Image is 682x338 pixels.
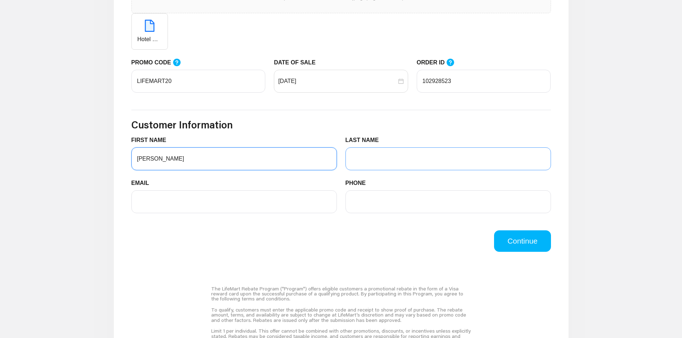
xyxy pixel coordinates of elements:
[345,190,551,213] input: PHONE
[278,77,397,85] input: DATE OF SALE
[274,58,321,67] label: DATE OF SALE
[131,58,188,67] label: PROMO CODE
[345,179,371,187] label: PHONE
[211,304,471,325] div: To qualify, customers must enter the applicable promo code and receipt to show proof of purchase....
[131,136,172,144] label: FIRST NAME
[345,136,384,144] label: LAST NAME
[417,58,462,67] label: ORDER ID
[494,230,551,252] button: Continue
[131,179,155,187] label: EMAIL
[131,147,337,170] input: FIRST NAME
[131,190,337,213] input: EMAIL
[345,147,551,170] input: LAST NAME
[131,119,551,131] h3: Customer Information
[211,283,471,304] div: The LifeMart Rebate Program ("Program") offers eligible customers a promotional rebate in the for...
